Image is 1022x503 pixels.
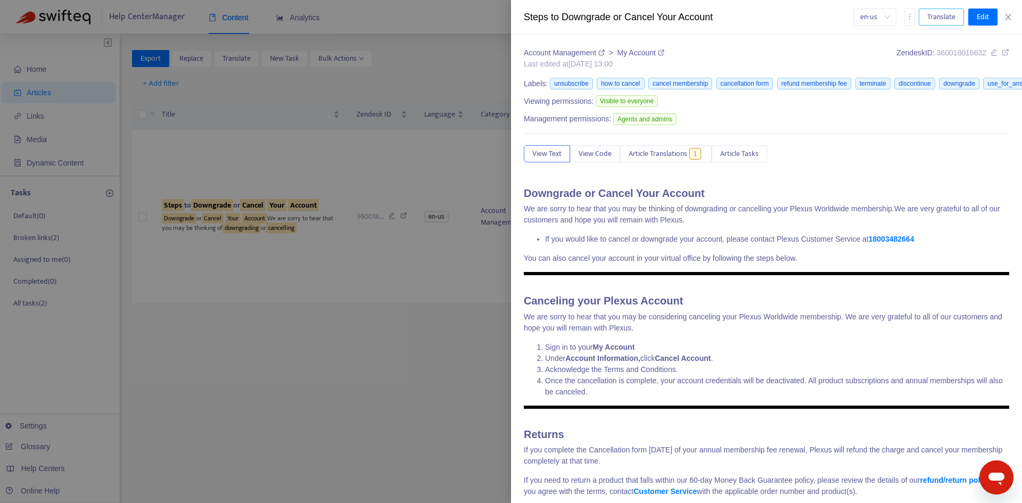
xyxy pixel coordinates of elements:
[532,148,562,160] span: View Text
[524,145,570,162] button: View Text
[617,48,664,57] a: My Account
[579,148,612,160] span: View Code
[545,234,1009,245] li: If you would like to cancel or downgrade your account, please contact Plexus Customer Service at
[524,428,564,440] span: Returns
[939,78,979,89] span: downgrade
[927,11,955,23] span: Translate
[524,78,548,89] span: Labels:
[919,9,964,26] button: Translate
[937,48,986,57] span: 360018016632
[977,11,989,23] span: Edit
[524,10,854,24] div: Steps to Downgrade or Cancel Your Account
[620,145,712,162] button: Article Translations1
[906,13,913,20] span: more
[524,475,1009,497] p: If you need to return a product that falls within our 60-day Money Back Guarantee policy, please ...
[869,235,914,243] a: 18003482664
[968,9,998,26] button: Edit
[524,444,1009,467] p: If you complete the Cancellation form [DATE] of your annual membership fee renewal, Plexus will r...
[716,78,773,89] span: cancellation form
[855,78,891,89] span: terminate
[593,343,635,351] strong: My Account
[550,78,593,89] span: unsubscribe
[860,9,890,25] span: en-us
[648,78,712,89] span: cancel membership
[524,59,664,70] div: Last edited at [DATE] 13:00
[655,354,711,362] strong: Cancel Account
[524,187,705,199] strong: Downgrade or Cancel Your Account
[545,353,1009,364] li: Under click .
[1001,12,1016,22] button: Close
[524,48,607,57] a: Account Management
[896,47,1009,70] div: Zendesk ID:
[524,253,1009,264] p: You can also cancel your account in your virtual office by following the steps below.
[979,460,1013,494] iframe: Button to launch messaging window
[524,204,1000,224] span: We are very grateful to all of our customers and hope you will remain with Plexus.
[524,113,611,125] span: Management permissions:
[1004,13,1012,21] span: close
[633,487,697,496] a: Customer Service
[596,95,658,107] span: Visible to everyone
[920,476,991,484] a: refund/return policy
[524,203,1009,226] p: We are sorry to hear that you may be thinking of downgrading or cancelling your Plexus Worldwide ...
[545,364,1009,375] li: Acknowledge the Terms and Conditions.
[524,96,594,107] span: Viewing permissions:
[629,148,687,160] span: Article Translations
[613,113,677,125] span: Agents and admins
[597,78,644,89] span: how to cancel
[524,47,664,59] div: >
[904,9,915,26] button: more
[689,148,702,160] span: 1
[545,375,1009,398] li: Once the cancellation is complete, your account credentials will be deactivated. All product subs...
[712,145,767,162] button: Article Tasks
[720,148,759,160] span: Article Tasks
[565,354,640,362] strong: Account Information,
[524,295,683,307] strong: Canceling your Plexus Account
[545,342,1009,353] li: Sign in to your
[894,78,935,89] span: discontinue
[524,311,1009,334] p: We are sorry to hear that you may be considering canceling your Plexus Worldwide membership. We a...
[570,145,620,162] button: View Code
[777,78,851,89] span: refund membership fee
